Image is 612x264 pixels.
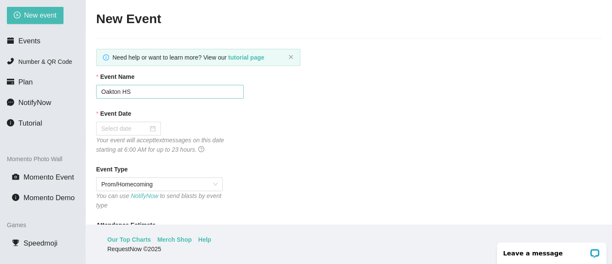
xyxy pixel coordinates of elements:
[12,173,19,180] span: camera
[18,58,72,65] span: Number & QR Code
[12,239,19,246] span: trophy
[131,192,158,199] a: NotifyNow
[96,165,128,174] b: Event Type
[24,194,75,202] span: Momento Demo
[24,173,74,181] span: Momento Event
[112,54,264,61] span: Need help or want to learn more? View our
[96,137,224,153] i: Your event will accept text messages on this date starting at 6:00 AM for up to 23 hours.
[491,237,612,264] iframe: LiveChat chat widget
[100,109,131,118] b: Event Date
[18,78,33,86] span: Plan
[24,239,58,247] span: Speedmoji
[107,244,588,254] div: RequestNow © 2025
[24,10,57,21] span: New event
[7,99,14,106] span: message
[7,57,14,65] span: phone
[14,12,21,20] span: plus-circle
[198,146,204,152] span: question-circle
[96,191,223,210] div: You can use to send blasts by event type
[228,54,264,61] a: tutorial page
[107,235,151,244] a: Our Top Charts
[18,99,51,107] span: NotifyNow
[100,72,134,81] b: Event Name
[12,194,19,201] span: info-circle
[7,7,64,24] button: plus-circleNew event
[103,54,109,60] span: info-circle
[158,235,192,244] a: Merch Shop
[101,178,218,191] span: Prom/Homecoming
[96,220,155,230] b: Attendance Estimate
[18,37,40,45] span: Events
[288,54,294,60] button: close
[18,119,42,127] span: Tutorial
[96,85,244,99] input: Janet's and Mark's Wedding
[198,235,211,244] a: Help
[101,124,148,133] input: Select date
[96,10,602,28] h2: New Event
[7,78,14,85] span: credit-card
[7,119,14,126] span: info-circle
[7,37,14,44] span: calendar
